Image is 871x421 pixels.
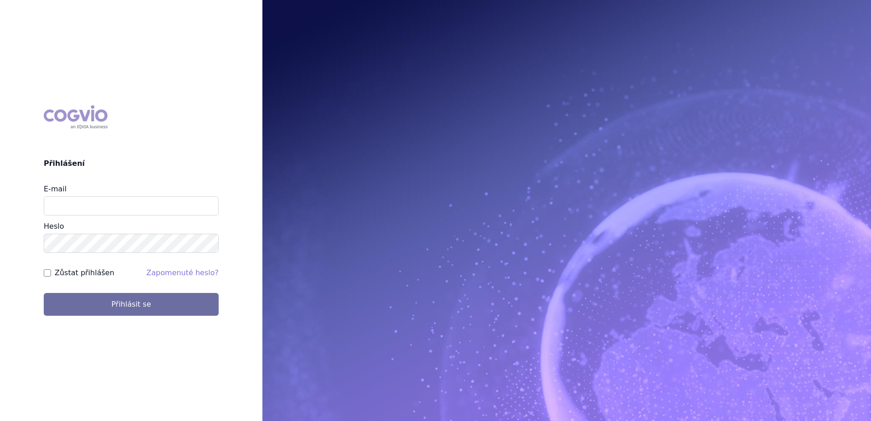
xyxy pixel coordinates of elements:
label: Zůstat přihlášen [55,267,114,278]
h2: Přihlášení [44,158,219,169]
button: Přihlásit se [44,293,219,316]
label: Heslo [44,222,64,231]
label: E-mail [44,185,67,193]
a: Zapomenuté heslo? [146,268,219,277]
div: COGVIO [44,105,108,129]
